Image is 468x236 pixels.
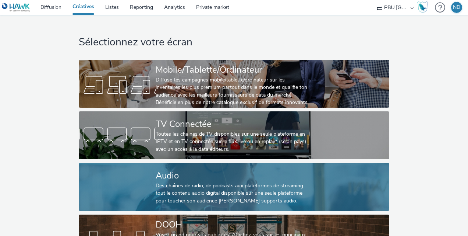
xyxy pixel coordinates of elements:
div: Audio [156,169,309,182]
div: Mobile/Tablette/Ordinateur [156,63,309,76]
div: DOOH [156,218,309,231]
a: Hawk Academy [417,1,431,13]
div: TV Connectée [156,118,309,131]
a: AudioDes chaînes de radio, de podcasts aux plateformes de streaming: tout le contenu audio digita... [79,163,389,211]
div: ND [453,2,460,13]
a: Mobile/Tablette/OrdinateurDiffuse tes campagnes mobile/tablette/ordinateur sur les inventaires le... [79,60,389,108]
div: Diffuse tes campagnes mobile/tablette/ordinateur sur les inventaires les plus premium partout dan... [156,76,309,107]
div: Toutes les chaines de TV disponibles sur une seule plateforme en IPTV et en TV connectée sur le f... [156,131,309,153]
img: Hawk Academy [417,1,428,13]
img: undefined Logo [2,3,30,12]
div: Des chaînes de radio, de podcasts aux plateformes de streaming: tout le contenu audio digital dis... [156,182,309,205]
a: TV ConnectéeToutes les chaines de TV disponibles sur une seule plateforme en IPTV et en TV connec... [79,111,389,159]
h1: Sélectionnez votre écran [79,35,389,49]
